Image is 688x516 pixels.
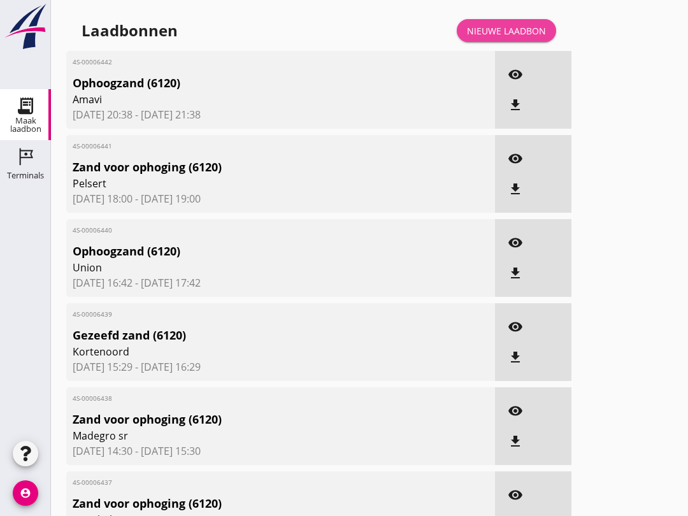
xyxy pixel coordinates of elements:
[73,394,419,403] span: 4S-00006438
[73,226,419,235] span: 4S-00006440
[73,344,419,359] span: Kortenoord
[73,359,489,375] span: [DATE] 15:29 - [DATE] 16:29
[73,141,419,151] span: 4S-00006441
[508,235,523,250] i: visibility
[73,75,419,92] span: Ophoogzand (6120)
[73,443,489,459] span: [DATE] 14:30 - [DATE] 15:30
[467,24,546,38] div: Nieuwe laadbon
[73,159,419,176] span: Zand voor ophoging (6120)
[82,20,178,41] div: Laadbonnen
[73,310,419,319] span: 4S-00006439
[7,171,44,180] div: Terminals
[73,428,419,443] span: Madegro sr
[508,434,523,449] i: file_download
[508,350,523,365] i: file_download
[508,319,523,334] i: visibility
[73,57,419,67] span: 4S-00006442
[3,3,48,50] img: logo-small.a267ee39.svg
[73,260,419,275] span: Union
[73,107,489,122] span: [DATE] 20:38 - [DATE] 21:38
[73,327,419,344] span: Gezeefd zand (6120)
[508,151,523,166] i: visibility
[508,182,523,197] i: file_download
[73,176,419,191] span: Pelsert
[508,266,523,281] i: file_download
[73,478,419,487] span: 4S-00006437
[73,495,419,512] span: Zand voor ophoging (6120)
[73,191,489,206] span: [DATE] 18:00 - [DATE] 19:00
[457,19,556,42] a: Nieuwe laadbon
[73,92,419,107] span: Amavi
[73,275,489,290] span: [DATE] 16:42 - [DATE] 17:42
[508,487,523,503] i: visibility
[73,411,419,428] span: Zand voor ophoging (6120)
[508,403,523,419] i: visibility
[73,243,419,260] span: Ophoogzand (6120)
[13,480,38,506] i: account_circle
[508,97,523,113] i: file_download
[508,67,523,82] i: visibility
